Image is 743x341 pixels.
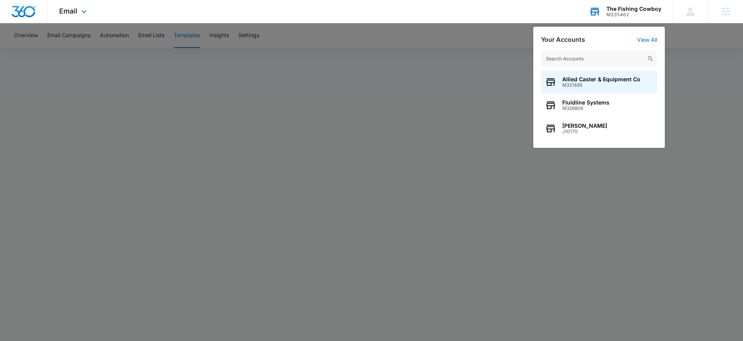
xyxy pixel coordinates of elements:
[562,76,640,82] span: Allied Caster & Equipment Co
[541,51,657,67] input: Search Accounts
[541,117,657,140] button: [PERSON_NAME]J10170
[562,99,609,106] span: Fluidline Systems
[541,94,657,117] button: Fluidline SystemsM326806
[541,36,585,43] h2: Your Accounts
[606,12,661,17] div: account id
[637,36,657,43] a: View All
[606,6,661,12] div: account name
[541,70,657,94] button: Allied Caster & Equipment CoM321465
[562,129,607,134] span: J10170
[562,82,640,88] span: M321465
[562,106,609,111] span: M326806
[562,123,607,129] span: [PERSON_NAME]
[59,7,77,15] span: Email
